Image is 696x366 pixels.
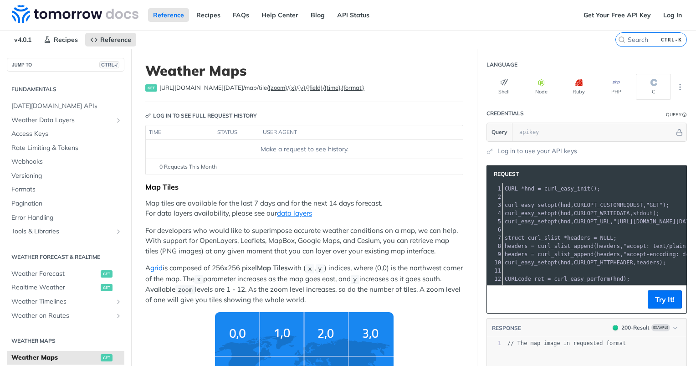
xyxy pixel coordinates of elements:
[115,312,122,320] button: Show subpages for Weather on Routes
[666,111,681,118] div: Query
[159,83,364,93] span: https://api.tomorrow.io/v4/map/tile/{zoom}/{x}/{y}/{field}/{time}.{format}
[544,186,590,192] span: curl_easy_init
[636,259,660,266] span: headers
[12,5,138,23] img: Tomorrow.io Weather API Docs
[7,127,124,141] a: Access Keys
[145,62,463,79] h1: Weather Maps
[145,182,463,191] div: Map Tiles
[497,146,577,156] a: Log in to use your API keys
[11,144,122,153] span: Rate Limiting & Tokens
[289,84,297,91] label: {x}
[534,276,544,282] span: ret
[600,235,614,241] span: NULL
[505,235,617,241] span: ;
[487,234,502,242] div: 7
[197,276,200,283] span: x
[528,235,561,241] span: curl_slist
[487,217,502,226] div: 5
[659,35,684,44] kbd: CTRL-K
[524,186,534,192] span: hnd
[257,263,287,272] strong: Map Tiles
[537,251,594,258] span: curl_slist_append
[191,8,225,22] a: Recipes
[178,287,192,294] span: zoom
[11,311,113,320] span: Weather on Routes
[332,8,374,22] a: API Status
[574,210,630,217] span: CURLOPT_WRITEDATA
[574,259,633,266] span: CURLOPT_HTTPHEADER
[9,33,36,46] span: v4.0.1
[531,243,534,249] span: =
[7,113,124,127] a: Weather Data LayersShow subpages for Weather Data Layers
[537,186,541,192] span: =
[115,298,122,305] button: Show subpages for Weather Timelines
[7,211,124,225] a: Error Handling
[487,275,502,283] div: 12
[618,36,625,43] svg: Search
[11,227,113,236] span: Tools & Libraries
[148,8,189,22] a: Reference
[256,8,303,22] a: Help Center
[507,340,626,346] span: // The map image in requested format
[578,8,656,22] a: Get Your Free API Key
[99,61,119,68] span: CTRL-/
[613,276,623,282] span: hnd
[7,267,124,281] a: Weather Forecastget
[54,36,78,44] span: Recipes
[505,276,531,282] span: CURLcode
[574,218,610,225] span: CURLOPT_URL
[623,243,689,249] span: "accept: text/plain"
[228,8,254,22] a: FAQs
[7,197,124,211] a: Pagination
[145,113,151,119] svg: Key
[621,324,650,332] div: 200 - Result
[561,259,571,266] span: hnd
[7,309,124,323] a: Weather on RoutesShow subpages for Weather on Routes
[11,129,122,139] span: Access Keys
[491,128,507,136] span: Query
[486,109,524,118] div: Credentials
[487,242,502,250] div: 8
[11,353,98,362] span: Weather Maps
[651,324,670,331] span: Example
[487,193,502,201] div: 2
[491,293,504,306] button: Copy to clipboard
[505,259,558,266] span: curl_easy_setopt
[298,84,306,91] label: {y}
[597,251,620,258] span: headers
[505,210,660,217] span: ( , , );
[666,111,687,118] div: QueryInformation
[7,337,124,345] h2: Weather Maps
[505,276,630,282] span: ( );
[341,84,364,91] label: {format}
[7,295,124,309] a: Weather TimelinesShow subpages for Weather Timelines
[11,269,98,278] span: Weather Forecast
[505,243,696,249] span: ( , );
[100,36,131,44] span: Reference
[39,33,83,46] a: Recipes
[11,297,113,306] span: Weather Timelines
[318,265,322,272] span: y
[115,228,122,235] button: Show subpages for Tools & Libraries
[487,185,502,193] div: 1
[548,276,551,282] span: =
[145,226,463,257] p: For developers who would like to superimpose accurate weather conditions on a map, we can help. W...
[308,265,312,272] span: x
[487,123,512,141] button: Query
[145,112,257,120] div: Log in to see full request history
[673,80,687,94] button: More Languages
[214,125,260,140] th: status
[505,259,666,266] span: ( , , );
[676,83,684,91] svg: More ellipsis
[505,186,518,192] span: CURL
[7,225,124,238] a: Tools & LibrariesShow subpages for Tools & Libraries
[505,202,558,208] span: curl_easy_setopt
[7,58,124,72] button: JUMP TOCTRL-/
[11,185,122,194] span: Formats
[145,198,463,219] p: Map tiles are available for the last 7 days and for the next 14 days forecast. For data layers av...
[594,235,597,241] span: =
[486,74,522,100] button: Shell
[561,74,596,100] button: Ruby
[487,201,502,209] div: 3
[531,251,534,258] span: =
